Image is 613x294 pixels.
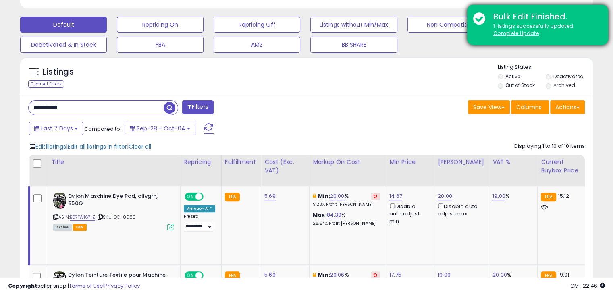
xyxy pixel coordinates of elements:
div: | | [30,143,151,151]
b: Max: [313,211,327,219]
span: Sep-28 - Oct-04 [137,124,185,133]
div: Fulfillment [225,158,258,166]
strong: Copyright [8,282,37,290]
button: Repricing Off [214,17,300,33]
button: Non Competitive [407,17,494,33]
p: 28.54% Profit [PERSON_NAME] [313,221,380,226]
div: % [313,211,380,226]
span: Compared to: [84,125,121,133]
button: BB SHARE [310,37,397,53]
p: 9.23% Profit [PERSON_NAME] [313,202,380,207]
button: Actions [550,100,585,114]
span: ON [185,193,195,200]
div: Repricing [184,158,218,166]
div: Min Price [389,158,431,166]
div: Bulk Edit Finished. [487,11,602,23]
span: Edit 1 listings [35,143,66,151]
div: Amazon AI * [184,205,215,212]
div: Clear All Filters [28,80,64,88]
div: Displaying 1 to 10 of 10 items [514,143,585,150]
label: Out of Stock [505,82,535,89]
span: OFF [202,193,215,200]
a: 5.69 [264,192,276,200]
label: Active [505,73,520,80]
div: VAT % [492,158,534,166]
span: 15.12 [558,192,569,200]
label: Deactivated [553,73,583,80]
a: 84.30 [327,211,342,219]
div: Markup on Cost [313,158,382,166]
label: Archived [553,82,575,89]
div: Disable auto adjust max [438,202,483,217]
span: Clear all [129,143,151,151]
span: All listings currently available for purchase on Amazon [53,224,72,231]
div: Cost (Exc. VAT) [264,158,306,175]
small: FBA [541,193,556,201]
button: Deactivated & In Stock [20,37,107,53]
span: Columns [516,103,542,111]
a: Privacy Policy [104,282,140,290]
div: % [313,193,380,207]
a: Terms of Use [69,282,103,290]
button: FBA [117,37,204,53]
a: 20.00 [330,192,345,200]
p: Listing States: [498,64,593,71]
button: Repricing On [117,17,204,33]
th: The percentage added to the cost of goods (COGS) that forms the calculator for Min & Max prices. [310,155,386,186]
a: 19.00 [492,192,505,200]
div: [PERSON_NAME] [438,158,486,166]
span: Edit all listings in filter [68,143,127,151]
div: Disable auto adjust min [389,202,428,225]
span: | SKU: QG-0085 [96,214,135,220]
b: Min: [318,192,330,200]
button: Save View [468,100,510,114]
div: Title [51,158,177,166]
a: B071W1671Z [70,214,95,221]
div: seller snap | | [8,282,140,290]
button: Last 7 Days [29,122,83,135]
span: 2025-10-12 22:46 GMT [570,282,605,290]
a: 20.00 [438,192,452,200]
span: Last 7 Days [41,124,73,133]
button: Sep-28 - Oct-04 [125,122,195,135]
button: Listings without Min/Max [310,17,397,33]
div: ASIN: [53,193,174,230]
div: % [492,193,531,200]
u: Complete Update [493,30,539,37]
div: Preset: [184,214,215,232]
small: FBA [225,193,240,201]
h5: Listings [43,66,74,78]
div: Current Buybox Price [541,158,582,175]
button: AMZ [214,37,300,53]
button: Filters [182,100,214,114]
span: FBA [73,224,87,231]
img: 51irNGzYCdL._SL40_.jpg [53,193,66,209]
div: 1 listings successfully updated. [487,23,602,37]
a: 14.67 [389,192,402,200]
button: Default [20,17,107,33]
button: Columns [511,100,549,114]
b: Dylon Maschine Dye Pod, olivgrn, 350G [68,193,166,209]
